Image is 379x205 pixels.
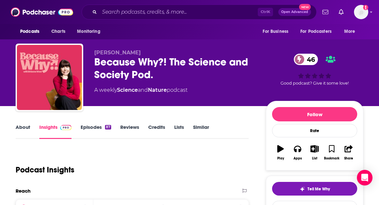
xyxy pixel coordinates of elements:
[94,86,188,94] div: A weekly podcast
[272,182,357,196] button: tell me why sparkleTell Me Why
[340,141,357,164] button: Share
[281,81,349,86] span: Good podcast? Give it some love!
[354,5,368,19] button: Show profile menu
[120,124,139,139] a: Reviews
[20,27,39,36] span: Podcasts
[294,54,318,65] a: 46
[263,27,288,36] span: For Business
[336,7,346,18] a: Show notifications dropdown
[148,87,167,93] a: Nature
[272,107,357,121] button: Follow
[300,54,318,65] span: 46
[340,25,363,38] button: open menu
[266,49,363,90] div: 46Good podcast? Give it some love!
[278,8,311,16] button: Open AdvancedNew
[296,25,341,38] button: open menu
[16,124,30,139] a: About
[281,10,308,14] span: Open Advanced
[354,5,368,19] span: Logged in as megcassidy
[312,157,317,160] div: List
[193,124,209,139] a: Similar
[47,25,69,38] a: Charts
[82,5,317,20] div: Search podcasts, credits, & more...
[306,141,323,164] button: List
[272,141,289,164] button: Play
[11,6,73,18] img: Podchaser - Follow, Share and Rate Podcasts
[94,49,141,56] span: [PERSON_NAME]
[357,170,372,185] div: Open Intercom Messenger
[344,27,355,36] span: More
[294,157,302,160] div: Apps
[300,27,332,36] span: For Podcasters
[17,45,82,110] img: Because Why?! The Science and Society Pod.
[289,141,306,164] button: Apps
[16,25,48,38] button: open menu
[81,124,111,139] a: Episodes87
[324,157,339,160] div: Bookmark
[354,5,368,19] img: User Profile
[300,186,305,192] img: tell me why sparkle
[99,7,258,17] input: Search podcasts, credits, & more...
[307,186,330,192] span: Tell Me Why
[174,124,184,139] a: Lists
[60,125,72,130] img: Podchaser Pro
[72,25,109,38] button: open menu
[258,8,273,16] span: Ctrl K
[258,25,296,38] button: open menu
[77,27,100,36] span: Monitoring
[277,157,284,160] div: Play
[138,87,148,93] span: and
[148,124,165,139] a: Credits
[16,188,31,194] h2: Reach
[344,157,353,160] div: Share
[323,141,340,164] button: Bookmark
[105,125,111,130] div: 87
[272,124,357,137] div: Rate
[16,165,74,175] h1: Podcast Insights
[51,27,65,36] span: Charts
[117,87,138,93] a: Science
[39,124,72,139] a: InsightsPodchaser Pro
[363,5,368,10] svg: Add a profile image
[299,4,311,10] span: New
[320,7,331,18] a: Show notifications dropdown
